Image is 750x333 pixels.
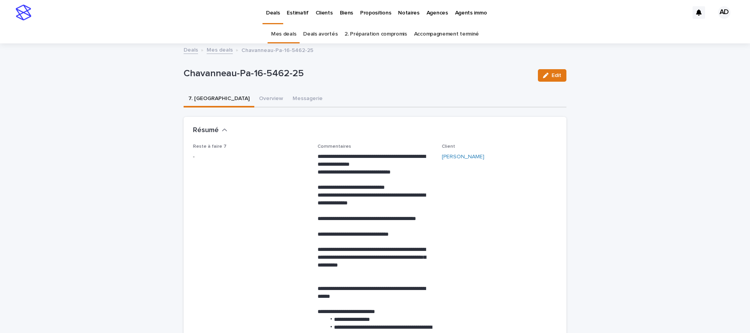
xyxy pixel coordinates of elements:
a: Mes deals [271,25,296,43]
span: Client [442,144,455,149]
a: [PERSON_NAME] [442,153,484,161]
h2: Résumé [193,126,219,135]
a: Deals [184,45,198,54]
span: Reste à faire 7 [193,144,227,149]
img: stacker-logo-s-only.png [16,5,31,20]
span: Edit [552,73,561,78]
p: - [193,153,308,161]
p: Chavanneau-Pa-16-5462-25 [184,68,532,79]
button: Overview [254,91,288,107]
button: Résumé [193,126,227,135]
a: Accompagnement terminé [414,25,479,43]
span: Commentaires [318,144,351,149]
a: 2. Préparation compromis [345,25,407,43]
a: Deals avortés [303,25,337,43]
button: Edit [538,69,566,82]
button: 7. [GEOGRAPHIC_DATA] [184,91,254,107]
a: Mes deals [207,45,233,54]
div: AD [718,6,730,19]
button: Messagerie [288,91,327,107]
p: Chavanneau-Pa-16-5462-25 [241,45,313,54]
